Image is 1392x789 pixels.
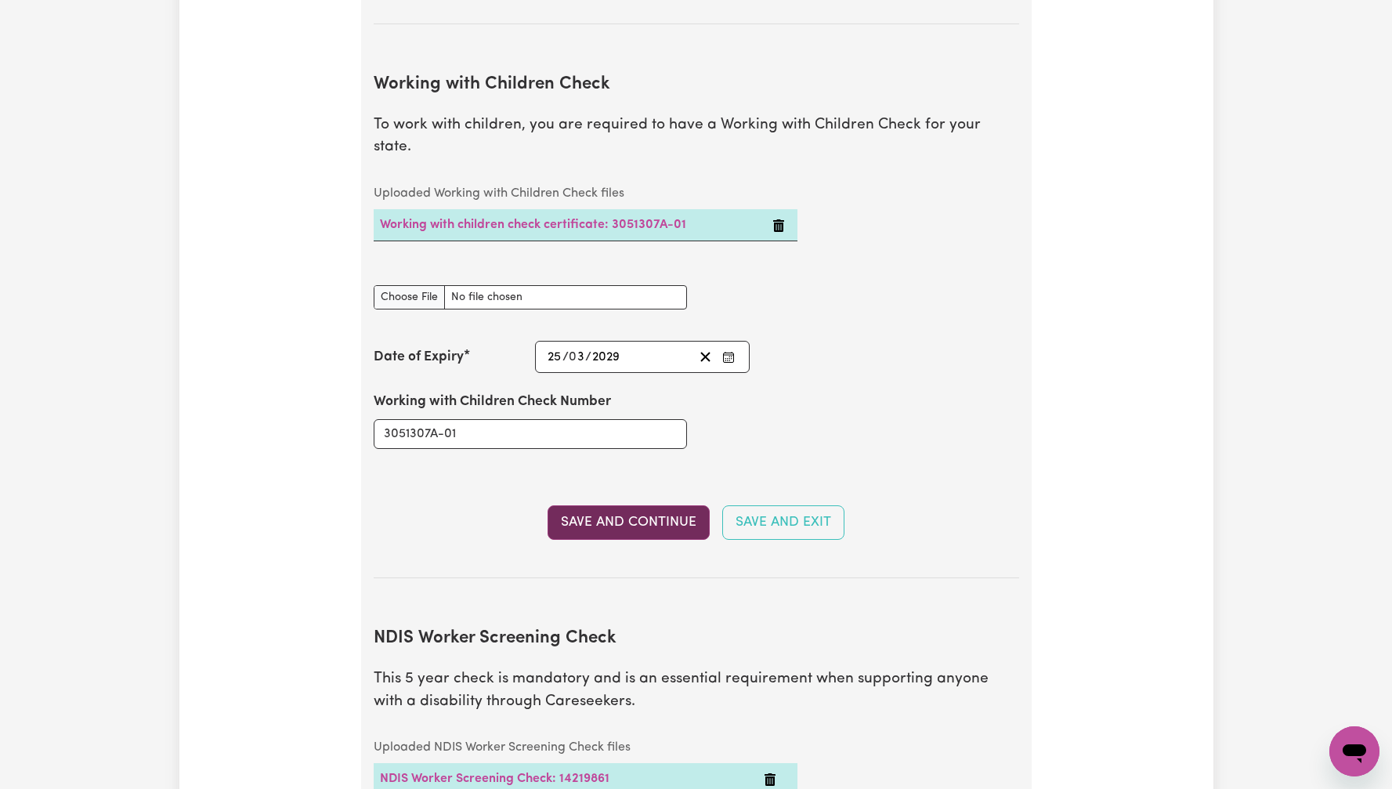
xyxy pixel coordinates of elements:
span: / [585,350,591,364]
p: This 5 year check is mandatory and is an essential requirement when supporting anyone with a disa... [374,668,1019,714]
h2: NDIS Worker Screening Check [374,628,1019,650]
a: Working with children check certificate: 3051307A-01 [380,219,686,231]
caption: Uploaded NDIS Worker Screening Check files [374,732,797,763]
button: Enter the Date of Expiry of your Working with Children Check [718,346,739,367]
input: ---- [591,346,621,367]
span: 0 [569,351,577,364]
label: Date of Expiry [374,347,464,367]
h2: Working with Children Check [374,74,1019,96]
iframe: Button to launch messaging window [1329,726,1379,776]
input: -- [547,346,562,367]
label: Working with Children Check Number [374,392,611,412]
button: Save and Continue [548,505,710,540]
input: -- [569,346,585,367]
span: / [562,350,569,364]
a: NDIS Worker Screening Check: 14219861 [380,773,609,785]
button: Delete NDIS Worker Screening Check: 14219861 [764,769,776,788]
p: To work with children, you are required to have a Working with Children Check for your state. [374,114,1019,160]
button: Save and Exit [722,505,844,540]
button: Clear date [693,346,718,367]
button: Delete Working with children check certificate: 3051307A-01 [772,215,785,234]
caption: Uploaded Working with Children Check files [374,178,797,209]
